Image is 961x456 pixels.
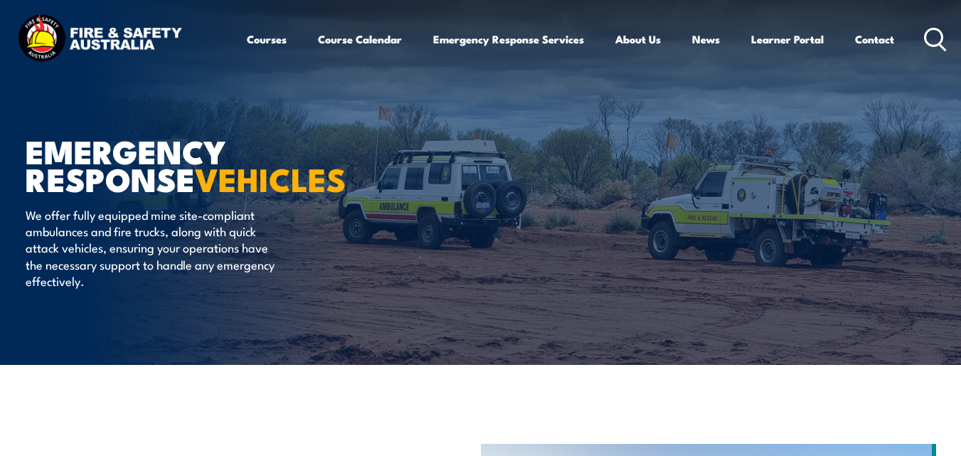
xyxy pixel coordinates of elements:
[318,22,402,56] a: Course Calendar
[195,154,346,203] strong: VEHICLES
[692,22,720,56] a: News
[433,22,584,56] a: Emergency Response Services
[855,22,894,56] a: Contact
[26,206,285,290] p: We offer fully equipped mine site-compliant ambulances and fire trucks, along with quick attack v...
[247,22,287,56] a: Courses
[26,137,377,192] h1: EMERGENCY RESPONSE
[615,22,661,56] a: About Us
[751,22,824,56] a: Learner Portal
